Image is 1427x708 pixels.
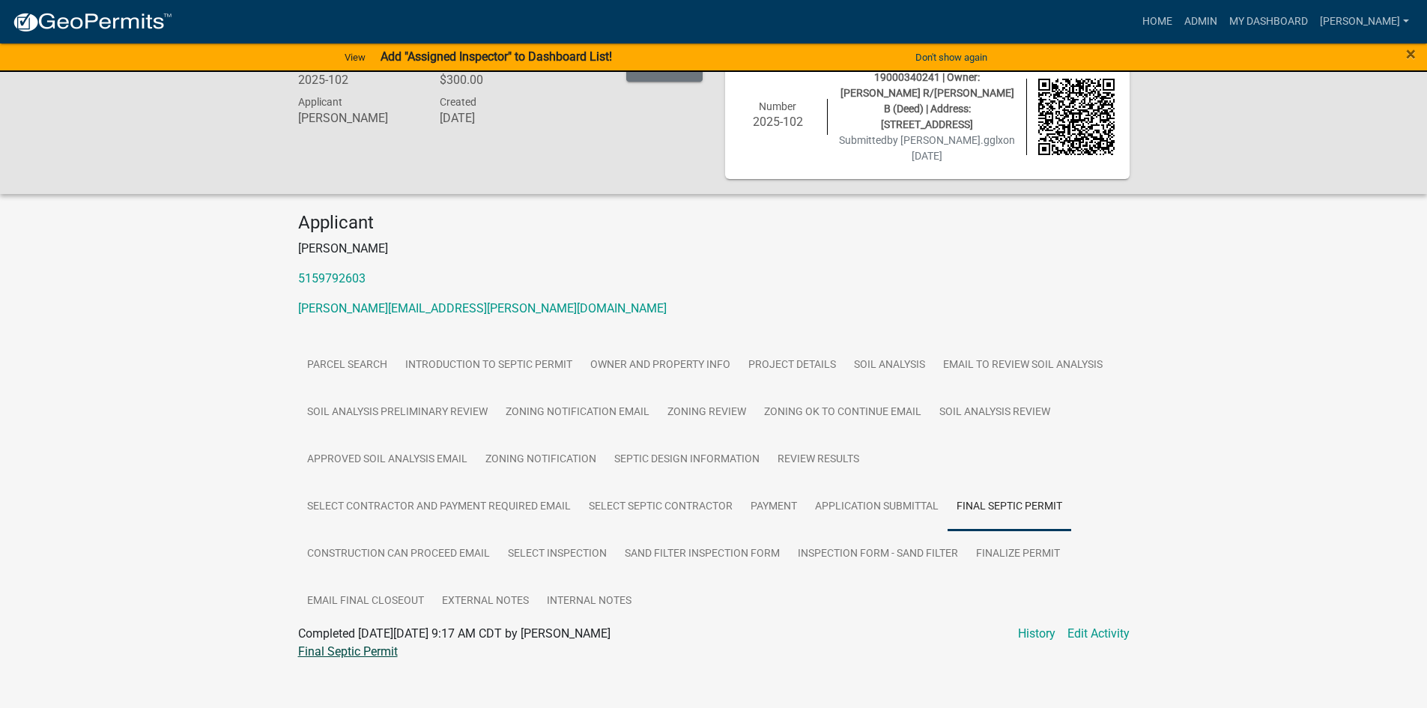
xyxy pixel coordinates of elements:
[298,483,580,531] a: Select Contractor and Payment Required Email
[298,96,342,108] span: Applicant
[298,73,418,87] h6: 2025-102
[440,96,476,108] span: Created
[433,578,538,626] a: External Notes
[298,301,667,315] a: [PERSON_NAME][EMAIL_ADDRESS][PERSON_NAME][DOMAIN_NAME]
[381,49,612,64] strong: Add "Assigned Inspector" to Dashboard List!
[759,100,796,112] span: Number
[1018,625,1055,643] a: History
[740,115,816,129] h6: 2025-102
[298,111,418,125] h6: [PERSON_NAME]
[298,644,398,659] a: Final Septic Permit
[658,389,755,437] a: Zoning Review
[1406,45,1416,63] button: Close
[298,240,1130,258] p: [PERSON_NAME]
[298,389,497,437] a: Soil Analysis Preliminary Review
[298,626,611,641] span: Completed [DATE][DATE] 9:17 AM CDT by [PERSON_NAME]
[930,389,1059,437] a: Soil Analysis Review
[298,342,396,390] a: Parcel search
[789,530,967,578] a: Inspection Form - Sand Filter
[538,578,640,626] a: Internal Notes
[742,483,806,531] a: Payment
[1038,79,1115,155] img: QR code
[769,436,868,484] a: Review Results
[605,436,769,484] a: Septic Design Information
[616,530,789,578] a: Sand Filter Inspection Form
[845,342,934,390] a: Soil Analysis
[339,45,372,70] a: View
[298,271,366,285] a: 5159792603
[298,436,476,484] a: Approved Soil Analysis Email
[948,483,1071,531] a: Final Septic Permit
[887,134,1003,146] span: by [PERSON_NAME].gglx
[1223,7,1314,36] a: My Dashboard
[934,342,1112,390] a: Email to Review Soil Analysis
[580,483,742,531] a: Select Septic Contractor
[839,134,1015,162] span: Submitted on [DATE]
[1406,43,1416,64] span: ×
[497,389,658,437] a: Zoning Notification Email
[967,530,1069,578] a: Finalize Permit
[755,389,930,437] a: Zoning OK to continue Email
[1314,7,1415,36] a: [PERSON_NAME]
[909,45,993,70] button: Don't show again
[739,342,845,390] a: Project Details
[298,212,1130,234] h4: Applicant
[298,578,433,626] a: Email Final Closeout
[298,530,499,578] a: Construction Can Proceed Email
[1178,7,1223,36] a: Admin
[581,342,739,390] a: Owner and Property Info
[806,483,948,531] a: Application Submittal
[1067,625,1130,643] a: Edit Activity
[499,530,616,578] a: Select Inspection
[396,342,581,390] a: Introduction to Septic Permit
[476,436,605,484] a: Zoning Notification
[1136,7,1178,36] a: Home
[440,111,560,125] h6: [DATE]
[440,73,560,87] h6: $300.00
